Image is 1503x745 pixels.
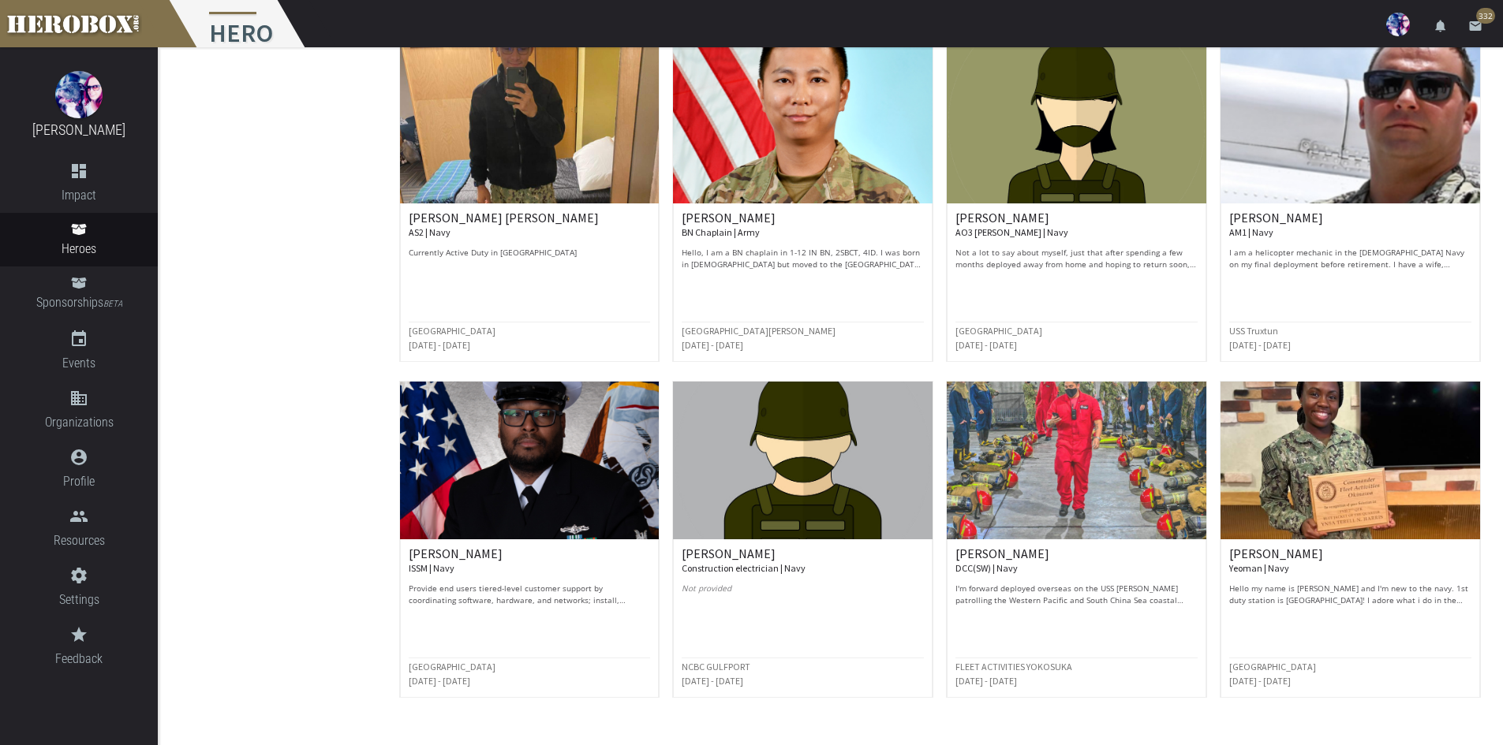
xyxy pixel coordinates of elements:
[1468,19,1482,33] i: email
[955,562,1018,574] small: DCC(SW) | Navy
[682,675,743,687] small: [DATE] - [DATE]
[682,562,806,574] small: Construction electrician | Navy
[955,547,1198,575] h6: [PERSON_NAME]
[409,247,651,270] p: Currently Active Duty in [GEOGRAPHIC_DATA]
[409,675,470,687] small: [DATE] - [DATE]
[409,226,451,238] small: AS2 | Navy
[399,381,660,698] a: [PERSON_NAME] ISSM | Navy Provide end users tiered-level customer support by coordinating softwar...
[399,45,660,362] a: [PERSON_NAME] [PERSON_NAME] AS2 | Navy Currently Active Duty in [GEOGRAPHIC_DATA] [GEOGRAPHIC_DAT...
[955,661,1072,672] small: FLEET ACTIVITIES YOKOSUKA
[955,226,1068,238] small: AO3 [PERSON_NAME] | Navy
[1229,226,1273,238] small: AM1 | Navy
[682,583,924,606] p: Not provided
[1229,211,1471,239] h6: [PERSON_NAME]
[55,71,103,118] img: image
[682,339,743,351] small: [DATE] - [DATE]
[682,247,924,270] p: Hello, I am a BN chaplain in 1-12 IN BN, 2SBCT, 4ID. I was born in [DEMOGRAPHIC_DATA] but moved t...
[103,299,122,309] small: BETA
[955,583,1198,606] p: I'm forward deployed overseas on the USS [PERSON_NAME] patrolling the Western Pacific and South C...
[682,661,750,672] small: NCBC GULFPORT
[946,381,1207,698] a: [PERSON_NAME] DCC(SW) | Navy I'm forward deployed overseas on the USS [PERSON_NAME] patrolling th...
[1229,325,1278,337] small: USS Truxtun
[409,583,651,606] p: Provide end users tiered-level customer support by coordinating software, hardware, and networks;...
[409,325,495,337] small: [GEOGRAPHIC_DATA]
[672,45,933,362] a: [PERSON_NAME] BN Chaplain | Army Hello, I am a BN chaplain in 1-12 IN BN, 2SBCT, 4ID. I was born ...
[1229,247,1471,270] p: I am a helicopter mechanic in the [DEMOGRAPHIC_DATA] Navy on my final deployment before retiremen...
[409,211,651,239] h6: [PERSON_NAME] [PERSON_NAME]
[682,325,836,337] small: [GEOGRAPHIC_DATA][PERSON_NAME]
[409,339,470,351] small: [DATE] - [DATE]
[409,562,454,574] small: ISSM | Navy
[1229,675,1291,687] small: [DATE] - [DATE]
[409,547,651,575] h6: [PERSON_NAME]
[682,211,924,239] h6: [PERSON_NAME]
[955,247,1198,270] p: Not a lot to say about myself, just that after spending a few months deployed away from home and ...
[1229,547,1471,575] h6: [PERSON_NAME]
[1220,381,1481,698] a: [PERSON_NAME] Yeoman | Navy Hello my name is [PERSON_NAME] and I'm new to the navy. 1st duty stat...
[1229,339,1291,351] small: [DATE] - [DATE]
[955,325,1042,337] small: [GEOGRAPHIC_DATA]
[1229,661,1316,672] small: [GEOGRAPHIC_DATA]
[955,339,1017,351] small: [DATE] - [DATE]
[1229,562,1289,574] small: Yeoman | Navy
[409,661,495,672] small: [GEOGRAPHIC_DATA]
[955,675,1017,687] small: [DATE] - [DATE]
[682,226,760,238] small: BN Chaplain | Army
[1386,13,1410,36] img: user-image
[682,547,924,575] h6: [PERSON_NAME]
[32,121,125,138] a: [PERSON_NAME]
[672,381,933,698] a: [PERSON_NAME] Construction electrician | Navy Not provided NCBC GULFPORT [DATE] - [DATE]
[1434,19,1448,33] i: notifications
[946,45,1207,362] a: [PERSON_NAME] AO3 [PERSON_NAME] | Navy Not a lot to say about myself, just that after spending a ...
[955,211,1198,239] h6: [PERSON_NAME]
[1476,8,1495,24] span: 332
[1220,45,1481,362] a: [PERSON_NAME] AM1 | Navy I am a helicopter mechanic in the [DEMOGRAPHIC_DATA] Navy on my final de...
[1229,583,1471,606] p: Hello my name is [PERSON_NAME] and I'm new to the navy. 1st duty station is [GEOGRAPHIC_DATA]! I ...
